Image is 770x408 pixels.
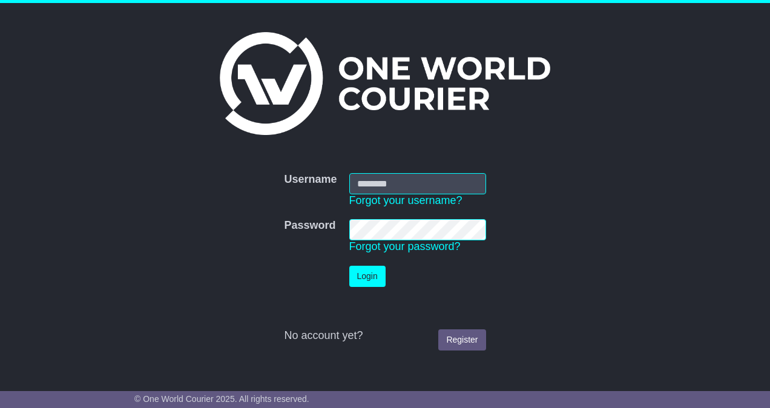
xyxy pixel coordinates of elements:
[220,32,550,135] img: One World
[134,394,309,404] span: © One World Courier 2025. All rights reserved.
[284,219,335,232] label: Password
[284,173,337,186] label: Username
[349,240,461,252] a: Forgot your password?
[284,329,485,343] div: No account yet?
[438,329,485,350] a: Register
[349,194,462,206] a: Forgot your username?
[349,266,386,287] button: Login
